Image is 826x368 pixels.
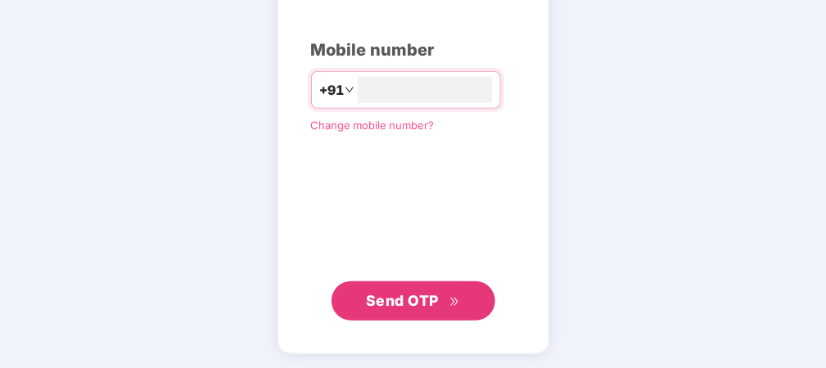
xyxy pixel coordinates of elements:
a: Change mobile number? [311,119,435,132]
span: +91 [320,80,345,101]
div: Mobile number [311,38,516,63]
span: Send OTP [366,292,439,309]
button: Send OTPdouble-right [332,281,495,321]
span: double-right [449,297,460,307]
span: down [345,85,354,95]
